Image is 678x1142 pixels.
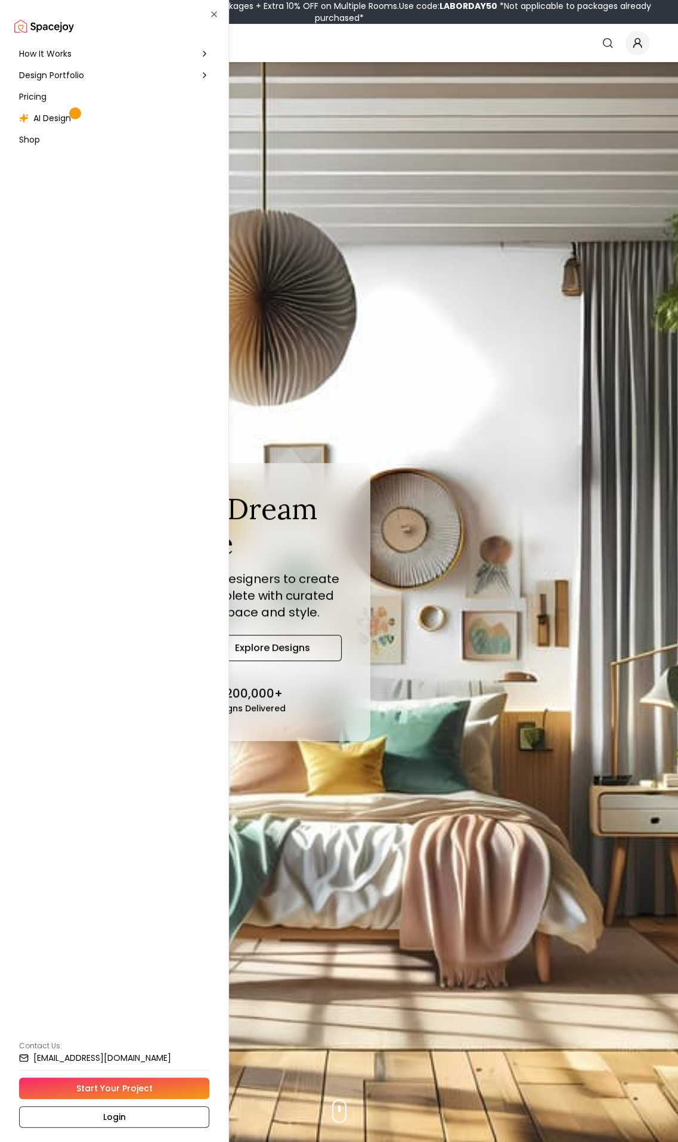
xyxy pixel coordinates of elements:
[19,1078,209,1099] a: Start Your Project
[19,1053,209,1063] a: [EMAIL_ADDRESS][DOMAIN_NAME]
[19,1106,209,1128] a: Login
[14,14,74,38] a: Spacejoy
[19,91,47,103] span: Pricing
[19,134,40,146] span: Shop
[19,69,84,81] span: Design Portfolio
[19,1041,209,1051] p: Contact Us:
[19,48,72,60] span: How It Works
[14,14,74,38] img: Spacejoy Logo
[33,1054,171,1062] small: [EMAIL_ADDRESS][DOMAIN_NAME]
[33,112,71,124] span: AI Design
